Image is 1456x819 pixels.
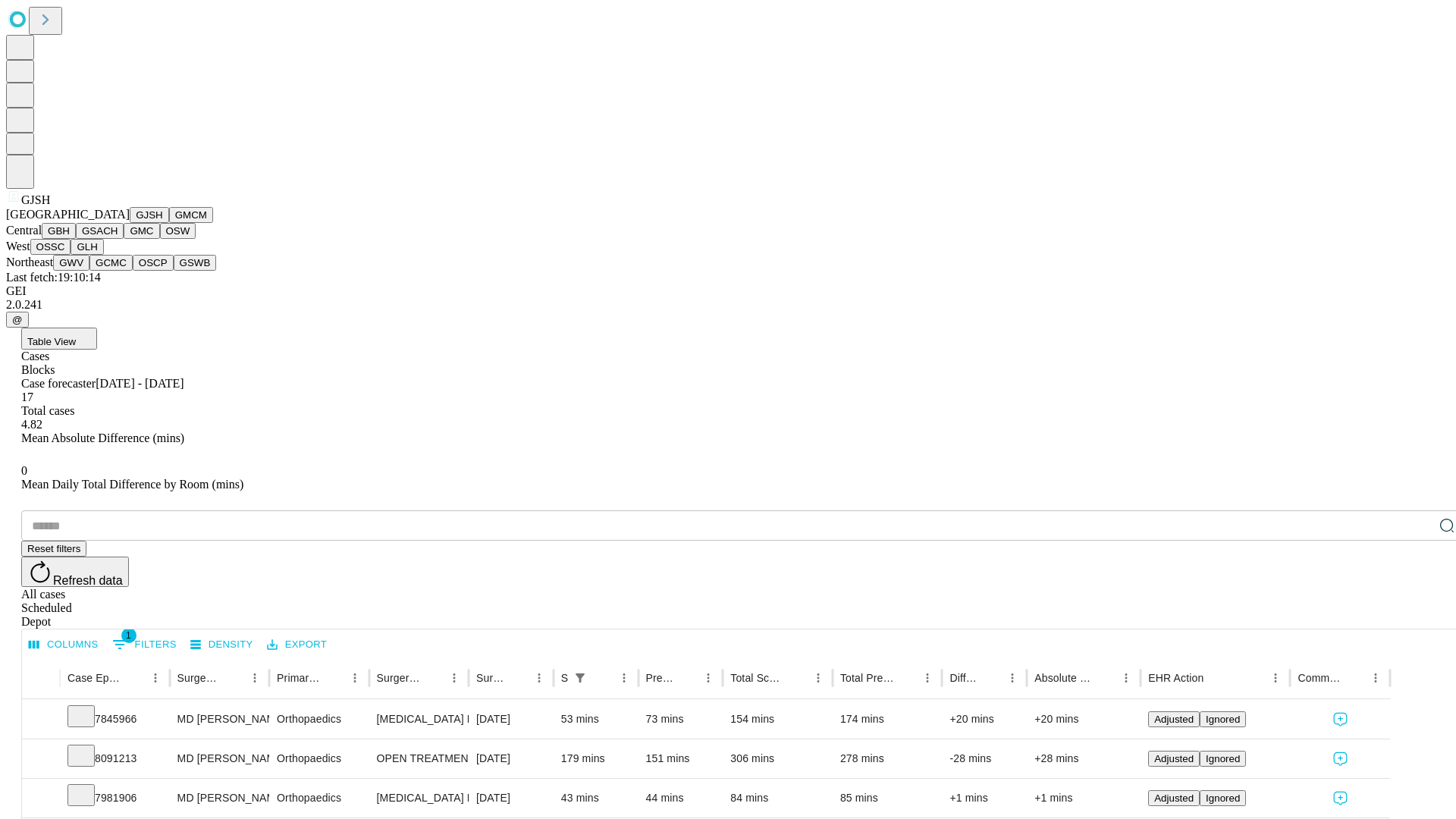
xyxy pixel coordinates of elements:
div: [DATE] [476,739,546,778]
div: GEI [6,284,1450,298]
button: Adjusted [1148,790,1200,806]
div: Primary Service [277,672,321,684]
button: Menu [1002,667,1023,689]
div: 179 mins [561,739,631,778]
button: Menu [344,667,366,689]
button: GLH [71,239,103,255]
button: OSSC [30,239,71,255]
span: 1 [121,628,136,643]
div: 306 mins [730,739,825,778]
div: [MEDICAL_DATA] RELEASE [377,779,461,817]
div: 43 mins [561,779,631,817]
span: [GEOGRAPHIC_DATA] [6,208,130,221]
span: Mean Daily Total Difference by Room (mins) [21,478,243,491]
button: Table View [21,328,97,350]
button: Density [187,633,257,657]
button: Menu [1365,667,1386,689]
button: Menu [613,667,635,689]
div: -28 mins [949,739,1019,778]
div: Orthopaedics [277,700,361,739]
button: Show filters [570,667,591,689]
div: Case Epic Id [67,672,122,684]
div: Orthopaedics [277,779,361,817]
button: Ignored [1200,751,1246,767]
div: Predicted In Room Duration [646,672,676,684]
button: Adjusted [1148,711,1200,727]
span: @ [12,314,23,325]
div: MD [PERSON_NAME] [PERSON_NAME] [177,739,262,778]
button: Ignored [1200,711,1246,727]
div: [DATE] [476,700,546,739]
div: 154 mins [730,700,825,739]
div: 151 mins [646,739,716,778]
span: Ignored [1206,714,1240,725]
div: EHR Action [1148,672,1203,684]
div: Surgery Name [377,672,421,684]
button: Menu [1265,667,1286,689]
div: +20 mins [1034,700,1133,739]
div: 278 mins [840,739,935,778]
button: GSWB [174,255,217,271]
button: Select columns [25,633,102,657]
button: Menu [1116,667,1137,689]
button: GMC [124,223,159,239]
button: Reset filters [21,541,86,557]
button: Sort [1094,667,1116,689]
div: 53 mins [561,700,631,739]
button: Expand [30,707,52,733]
button: Menu [244,667,265,689]
span: Ignored [1206,792,1240,804]
button: Expand [30,786,52,812]
div: MD [PERSON_NAME] [PERSON_NAME] [177,700,262,739]
span: Total cases [21,404,74,417]
div: +28 mins [1034,739,1133,778]
span: Reset filters [27,543,80,554]
div: 84 mins [730,779,825,817]
button: GCMC [89,255,133,271]
div: Scheduled In Room Duration [561,672,568,684]
div: Surgeon Name [177,672,221,684]
button: Sort [896,667,917,689]
span: Adjusted [1154,753,1194,764]
button: GBH [42,223,76,239]
button: Sort [676,667,698,689]
div: OPEN TREATMENT [MEDICAL_DATA] [377,739,461,778]
button: Show filters [108,632,180,657]
button: Sort [507,667,529,689]
span: Adjusted [1154,714,1194,725]
button: Sort [1344,667,1365,689]
div: Comments [1298,672,1341,684]
button: Adjusted [1148,751,1200,767]
button: Menu [917,667,938,689]
div: 7845966 [67,700,162,739]
button: Sort [1205,667,1226,689]
div: +1 mins [1034,779,1133,817]
div: Total Predicted Duration [840,672,895,684]
div: 7981906 [67,779,162,817]
button: Sort [422,667,444,689]
span: 17 [21,391,33,403]
span: Ignored [1206,753,1240,764]
div: 1 active filter [570,667,591,689]
span: Northeast [6,256,53,268]
div: 73 mins [646,700,716,739]
button: Expand [30,746,52,773]
button: OSCP [133,255,174,271]
button: Sort [981,667,1002,689]
div: 174 mins [840,700,935,739]
button: @ [6,312,29,328]
div: 2.0.241 [6,298,1450,312]
button: Sort [592,667,613,689]
span: Mean Absolute Difference (mins) [21,431,184,444]
div: Absolute Difference [1034,672,1093,684]
span: Case forecaster [21,377,96,390]
button: Menu [444,667,465,689]
div: +1 mins [949,779,1019,817]
div: MD [PERSON_NAME] [PERSON_NAME] [177,779,262,817]
div: Difference [949,672,979,684]
span: 4.82 [21,418,42,431]
span: Adjusted [1154,792,1194,804]
button: GMCM [169,207,213,223]
span: Refresh data [53,574,123,587]
button: Sort [786,667,808,689]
